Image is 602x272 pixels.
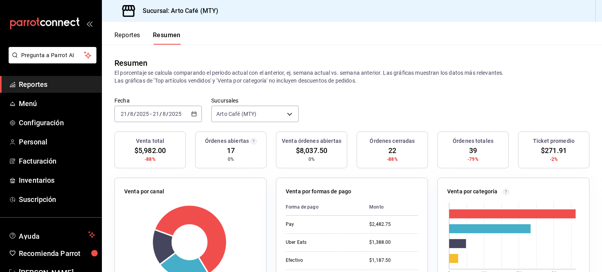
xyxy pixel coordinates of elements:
[286,199,363,216] th: Forma de pago
[124,187,164,196] p: Venta por canal
[160,111,162,117] span: /
[136,6,218,16] h3: Sucursal: Arto Café (MTY)
[136,137,164,145] h3: Venta total
[19,117,95,128] span: Configuración
[19,194,95,205] span: Suscripción
[9,47,96,63] button: Pregunta a Parrot AI
[533,137,575,145] h3: Ticket promedio
[19,79,95,90] span: Reportes
[308,156,315,163] span: 0%
[5,57,96,65] a: Pregunta a Parrot AI
[227,145,235,156] span: 17
[387,156,398,163] span: -88%
[286,239,357,246] div: Uber Eats
[169,111,182,117] input: ----
[150,111,152,117] span: -
[114,31,140,45] button: Reportes
[114,57,147,69] div: Resumen
[296,145,327,156] span: $8,037.50
[286,187,351,196] p: Venta por formas de pago
[468,156,479,163] span: -79%
[162,111,166,117] input: --
[127,111,130,117] span: /
[447,187,498,196] p: Venta por categoría
[21,51,84,59] span: Pregunta a Parrot AI
[120,111,127,117] input: --
[153,31,181,45] button: Resumen
[388,145,396,156] span: 22
[211,98,299,103] label: Sucursales
[369,239,418,246] div: $1,388.00
[369,257,418,264] div: $1,187.50
[152,111,160,117] input: --
[134,145,166,156] span: $5,982.00
[19,98,95,109] span: Menú
[19,175,95,186] span: Inventarios
[286,257,357,264] div: Efectivo
[228,156,234,163] span: 0%
[134,111,136,117] span: /
[369,221,418,228] div: $2,482.75
[550,156,558,163] span: -2%
[205,137,249,145] h3: Órdenes abiertas
[114,69,589,85] p: El porcentaje se calcula comparando el período actual con el anterior, ej. semana actual vs. sema...
[19,248,95,259] span: Recomienda Parrot
[19,137,95,147] span: Personal
[136,111,149,117] input: ----
[216,110,256,118] span: Arto Café (MTY)
[286,221,357,228] div: Pay
[19,156,95,166] span: Facturación
[166,111,169,117] span: /
[114,98,202,103] label: Fecha
[145,156,156,163] span: -88%
[370,137,415,145] h3: Órdenes cerradas
[282,137,341,145] h3: Venta órdenes abiertas
[114,31,181,45] div: navigation tabs
[86,20,92,27] button: open_drawer_menu
[541,145,567,156] span: $271.91
[19,230,85,240] span: Ayuda
[130,111,134,117] input: --
[469,145,477,156] span: 39
[363,199,418,216] th: Monto
[453,137,493,145] h3: Órdenes totales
